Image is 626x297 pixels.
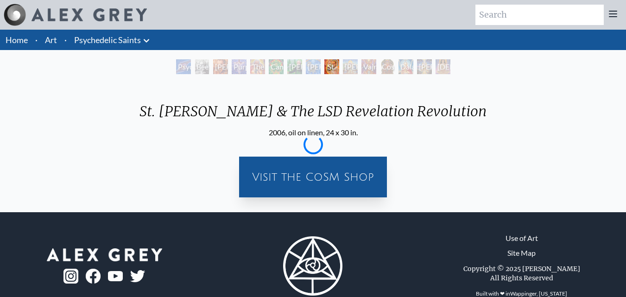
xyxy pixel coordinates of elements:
[380,59,395,74] div: Cosmic [DEMOGRAPHIC_DATA]
[324,59,339,74] div: St. [PERSON_NAME] & The LSD Revelation Revolution
[32,30,41,50] li: ·
[245,162,381,192] a: Visit the CoSM Shop
[343,59,358,74] div: [PERSON_NAME]
[63,269,78,284] img: ig-logo.png
[132,103,494,127] div: St. [PERSON_NAME] & The LSD Revelation Revolution
[176,59,191,74] div: Psychedelic Healing
[475,5,604,25] input: Search
[74,33,141,46] a: Psychedelic Saints
[108,271,123,282] img: youtube-logo.png
[361,59,376,74] div: Vajra Guru
[506,233,538,244] a: Use of Art
[45,33,57,46] a: Art
[417,59,432,74] div: [PERSON_NAME]
[436,59,450,74] div: [DEMOGRAPHIC_DATA]
[61,30,70,50] li: ·
[306,59,321,74] div: [PERSON_NAME] & the New Eleusis
[398,59,413,74] div: Dalai Lama
[6,35,28,45] a: Home
[132,127,494,138] div: 2006, oil on linen, 24 x 30 in.
[130,270,145,282] img: twitter-logo.png
[195,59,209,74] div: Beethoven
[463,264,580,273] div: Copyright © 2025 [PERSON_NAME]
[510,290,567,297] a: Wappinger, [US_STATE]
[490,273,553,283] div: All Rights Reserved
[269,59,284,74] div: Cannabacchus
[287,59,302,74] div: [PERSON_NAME][US_STATE] - Hemp Farmer
[213,59,228,74] div: [PERSON_NAME] M.D., Cartographer of Consciousness
[250,59,265,74] div: The Shulgins and their Alchemical Angels
[86,269,101,284] img: fb-logo.png
[232,59,247,74] div: Purple [DEMOGRAPHIC_DATA]
[507,247,536,259] a: Site Map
